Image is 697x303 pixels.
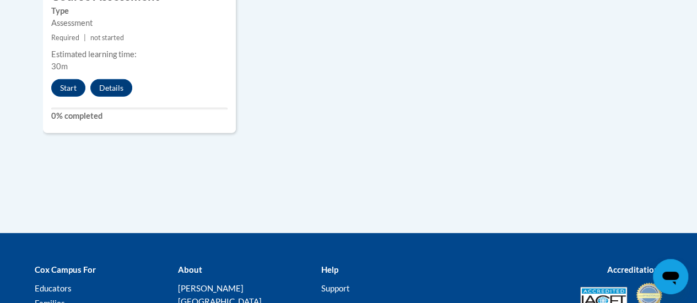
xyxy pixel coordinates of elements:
div: Assessment [51,17,228,29]
a: Educators [35,283,72,293]
b: Accreditations [607,265,663,274]
div: Estimated learning time: [51,48,228,60]
span: 30m [51,62,68,71]
b: About [177,265,202,274]
button: Details [90,79,132,97]
label: Type [51,5,228,17]
span: not started [90,34,124,42]
label: 0% completed [51,110,228,122]
a: Support [321,283,349,293]
b: Cox Campus For [35,265,96,274]
button: Start [51,79,85,97]
span: Required [51,34,79,42]
span: | [84,34,86,42]
b: Help [321,265,338,274]
iframe: Button to launch messaging window [653,259,688,294]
